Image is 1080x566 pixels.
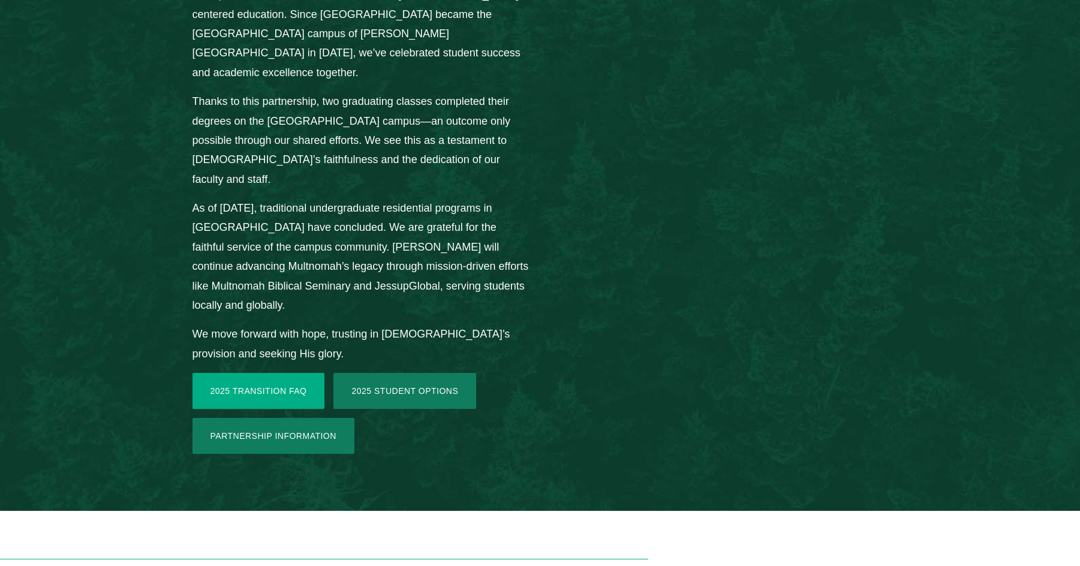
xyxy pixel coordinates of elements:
a: Partnership Information [192,418,354,454]
p: Thanks to this partnership, two graduating classes completed their degrees on the [GEOGRAPHIC_DAT... [192,92,529,189]
p: We move forward with hope, trusting in [DEMOGRAPHIC_DATA]’s provision and seeking His glory. [192,324,529,363]
a: 2025 Student Options [333,373,476,409]
a: 2025 Transition FAQ [192,373,325,409]
p: As of [DATE], traditional undergraduate residential programs in [GEOGRAPHIC_DATA] have concluded.... [192,198,529,315]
